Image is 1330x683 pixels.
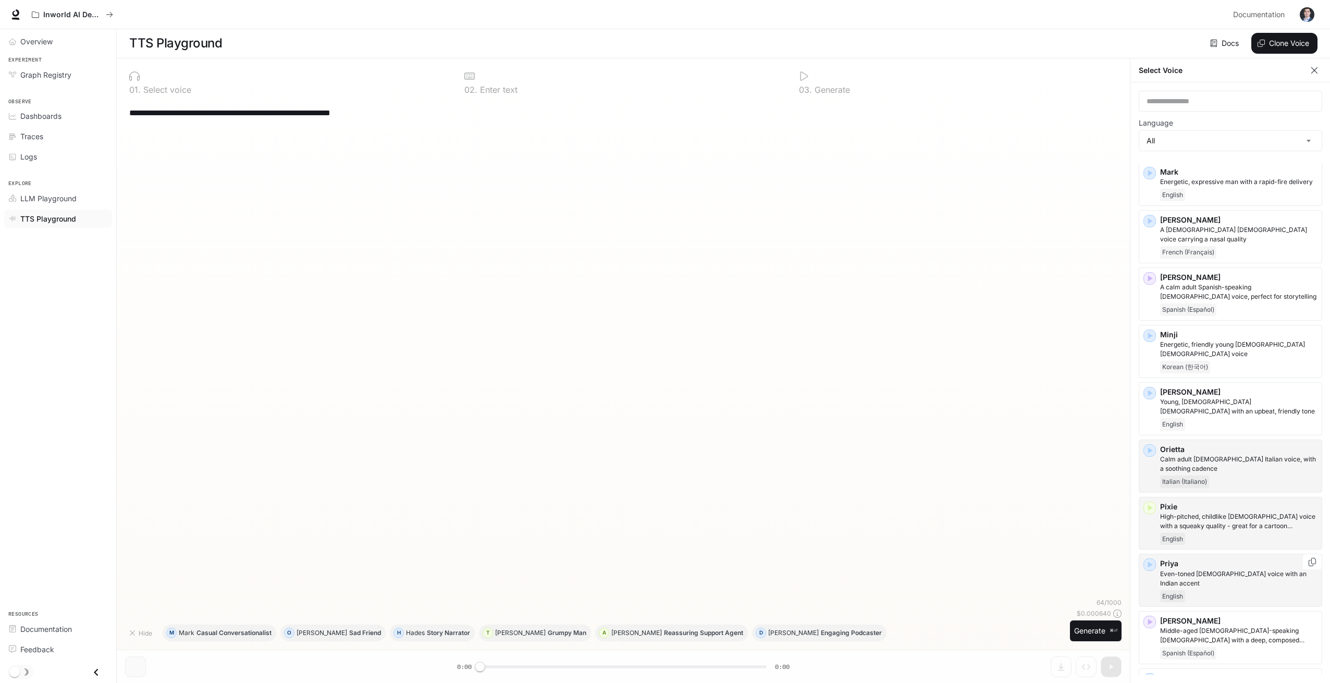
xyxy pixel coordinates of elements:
[4,66,112,84] a: Graph Registry
[1160,502,1317,512] p: Pixie
[1160,340,1317,359] p: Energetic, friendly young Korean female voice
[799,86,812,94] p: 0 3 .
[20,36,53,47] span: Overview
[1160,590,1185,603] span: English
[427,630,470,636] p: Story Narrator
[1160,569,1317,588] p: Even-toned female voice with an Indian accent
[394,625,403,641] div: H
[1160,512,1317,531] p: High-pitched, childlike female voice with a squeaky quality - great for a cartoon character
[1160,361,1210,373] span: Korean (한국어)
[1160,455,1317,473] p: Calm adult female Italian voice, with a soothing cadence
[1160,444,1317,455] p: Orietta
[1251,33,1317,54] button: Clone Voice
[1300,7,1314,22] img: User avatar
[495,630,546,636] p: [PERSON_NAME]
[20,151,37,162] span: Logs
[812,86,850,94] p: Generate
[1160,387,1317,397] p: [PERSON_NAME]
[27,4,118,25] button: All workspaces
[349,630,381,636] p: Sad Friend
[297,630,347,636] p: [PERSON_NAME]
[43,10,102,19] p: Inworld AI Demos
[821,630,882,636] p: Engaging Podcaster
[20,131,43,142] span: Traces
[1160,167,1317,177] p: Mark
[1139,119,1173,127] p: Language
[4,148,112,166] a: Logs
[599,625,609,641] div: A
[20,111,61,121] span: Dashboards
[756,625,766,641] div: D
[1139,131,1322,151] div: All
[20,624,72,635] span: Documentation
[1110,628,1117,634] p: ⌘⏎
[664,630,743,636] p: Reassuring Support Agent
[20,213,76,224] span: TTS Playground
[1160,177,1317,187] p: Energetic, expressive man with a rapid-fire delivery
[1070,620,1122,642] button: Generate⌘⏎
[129,86,141,94] p: 0 1 .
[477,86,518,94] p: Enter text
[1160,616,1317,626] p: [PERSON_NAME]
[479,625,591,641] button: T[PERSON_NAME]Grumpy Man
[141,86,191,94] p: Select voice
[4,127,112,145] a: Traces
[611,630,662,636] p: [PERSON_NAME]
[1160,397,1317,416] p: Young, British female with an upbeat, friendly tone
[1160,558,1317,569] p: Priya
[1160,189,1185,201] span: English
[1077,609,1111,618] p: $ 0.000640
[483,625,492,641] div: T
[4,107,112,125] a: Dashboards
[280,625,386,641] button: O[PERSON_NAME]Sad Friend
[20,69,71,80] span: Graph Registry
[1160,626,1317,645] p: Middle-aged Spanish-speaking male with a deep, composed voice. Great for narrations
[595,625,748,641] button: A[PERSON_NAME]Reassuring Support Agent
[84,662,108,683] button: Close drawer
[4,189,112,208] a: LLM Playground
[285,625,294,641] div: O
[4,210,112,228] a: TTS Playground
[406,630,425,636] p: Hades
[1307,558,1317,566] button: Copy Voice ID
[20,193,77,204] span: LLM Playground
[1160,418,1185,431] span: English
[1160,246,1216,259] span: French (Français)
[125,625,158,641] button: Hide
[1160,647,1216,660] span: Spanish (Español)
[163,625,276,641] button: MMarkCasual Conversationalist
[129,33,222,54] h1: TTS Playground
[1160,283,1317,301] p: A calm adult Spanish-speaking male voice, perfect for storytelling
[1208,33,1243,54] a: Docs
[1160,330,1317,340] p: Minji
[1160,225,1317,244] p: A French male voice carrying a nasal quality
[1160,303,1216,316] span: Spanish (Español)
[4,620,112,638] a: Documentation
[390,625,475,641] button: HHadesStory Narrator
[4,32,112,51] a: Overview
[1160,272,1317,283] p: [PERSON_NAME]
[167,625,176,641] div: M
[1160,533,1185,545] span: English
[1160,475,1209,488] span: Italian (Italiano)
[4,640,112,658] a: Feedback
[1297,4,1317,25] button: User avatar
[179,630,194,636] p: Mark
[464,86,477,94] p: 0 2 .
[9,666,20,677] span: Dark mode toggle
[752,625,886,641] button: D[PERSON_NAME]Engaging Podcaster
[768,630,819,636] p: [PERSON_NAME]
[1229,4,1292,25] a: Documentation
[1097,598,1122,607] p: 64 / 1000
[1160,215,1317,225] p: [PERSON_NAME]
[20,644,54,655] span: Feedback
[548,630,586,636] p: Grumpy Man
[196,630,272,636] p: Casual Conversationalist
[1233,8,1285,21] span: Documentation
